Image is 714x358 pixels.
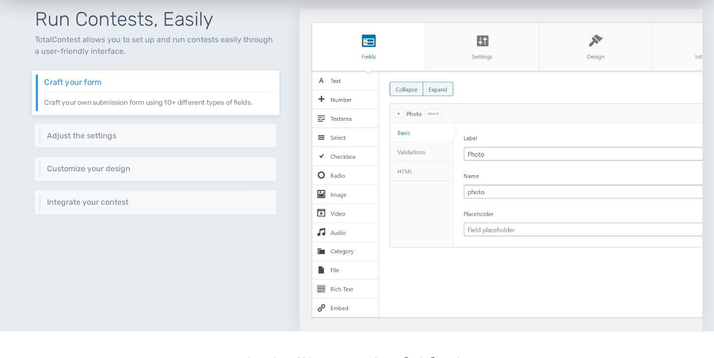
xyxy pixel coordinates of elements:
h1: Run Contests, Easily [35,9,276,30]
p: Craft your own submission form using 10+ different types of fields. [44,92,271,108]
h6: Craft your form [44,78,271,86]
p: Integrate your contest easily using different methods including shortcodes, embed code, REST API ... [47,207,269,207]
h6: Adjust the settings [47,131,269,140]
p: TotalContest allows you to set up and run contests easily through a user-friendly interface. [35,34,276,57]
h6: Integrate your contest [47,198,269,207]
img: Fields [300,9,702,331]
h6: Customize your design [47,164,269,173]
